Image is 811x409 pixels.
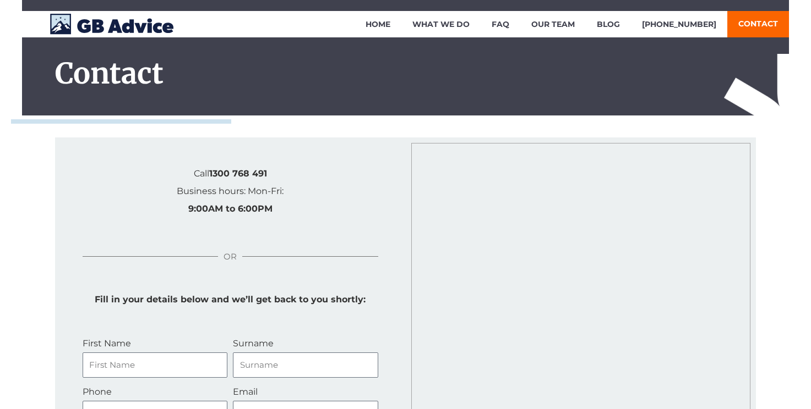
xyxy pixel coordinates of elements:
[355,11,401,37] a: Home
[727,11,789,37] a: Contact
[83,165,378,218] p: Call Business hours: Mon-Fri:
[233,335,274,352] label: Surname
[481,11,520,37] a: FAQ
[55,59,778,88] h1: Contact
[520,11,586,37] a: Our Team
[423,154,739,400] iframe: 15 Corporate Drive Moorabbin Victoria, 3189
[233,352,378,378] input: Surname
[724,54,810,191] img: asterisk-icon
[83,352,227,378] input: First Name
[209,168,267,179] strong: 1300 768 491
[188,203,273,214] strong: 9:00AM to 6:00PM
[586,11,631,37] a: Blog
[401,11,481,37] a: What We Do
[83,335,131,352] label: First Name
[233,383,258,401] label: Email
[83,383,112,401] label: Phone
[95,294,366,305] strong: Fill in your details below and we’ll get back to you shortly:
[631,11,727,37] a: [PHONE_NUMBER]
[224,252,237,261] span: OR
